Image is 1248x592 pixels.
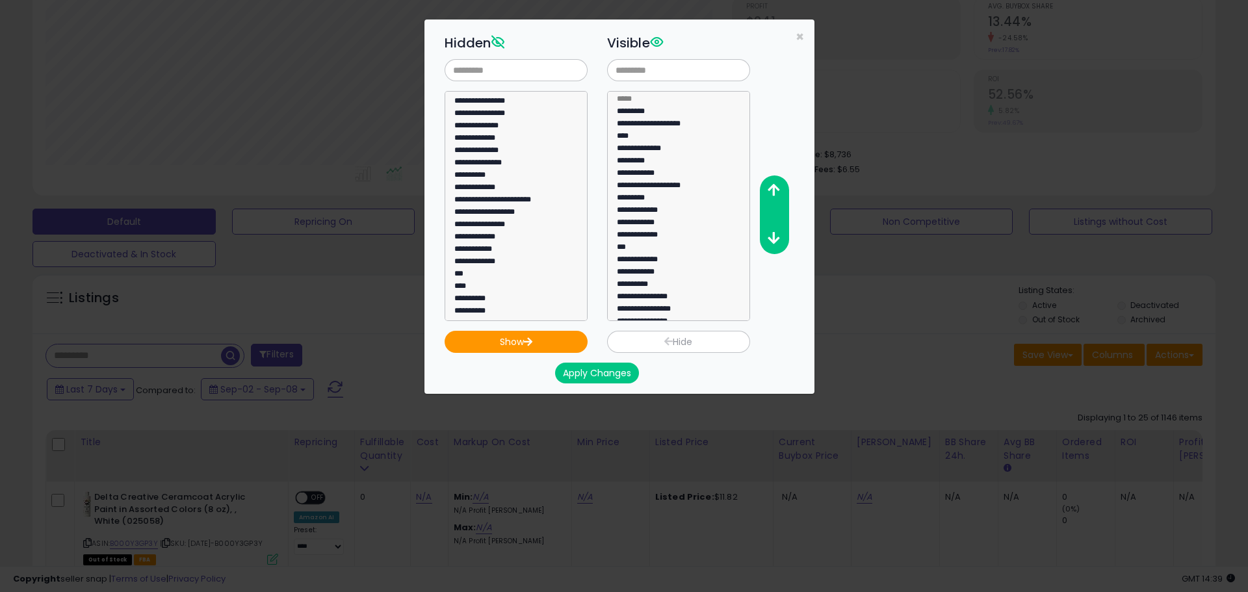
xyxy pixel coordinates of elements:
[607,33,750,53] h3: Visible
[445,331,588,353] button: Show
[445,33,588,53] h3: Hidden
[555,363,639,383] button: Apply Changes
[607,331,750,353] button: Hide
[796,27,804,46] span: ×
